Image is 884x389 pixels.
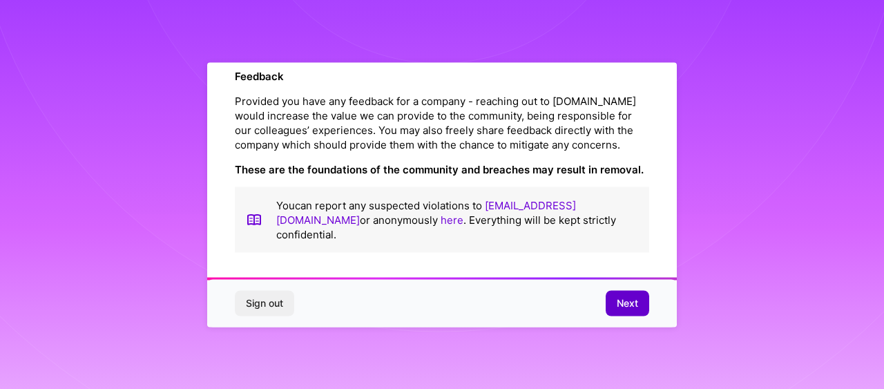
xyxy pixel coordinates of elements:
strong: These are the foundations of the community and breaches may result in removal. [235,162,644,175]
button: Sign out [235,291,294,316]
img: book icon [246,198,262,241]
button: Next [606,291,649,316]
span: Next [617,296,638,310]
p: Provided you have any feedback for a company - reaching out to [DOMAIN_NAME] would increase the v... [235,93,649,151]
a: here [441,213,463,226]
strong: Feedback [235,69,284,82]
a: [EMAIL_ADDRESS][DOMAIN_NAME] [276,198,576,226]
span: Sign out [246,296,283,310]
p: You can report any suspected violations to or anonymously . Everything will be kept strictly conf... [276,198,638,241]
